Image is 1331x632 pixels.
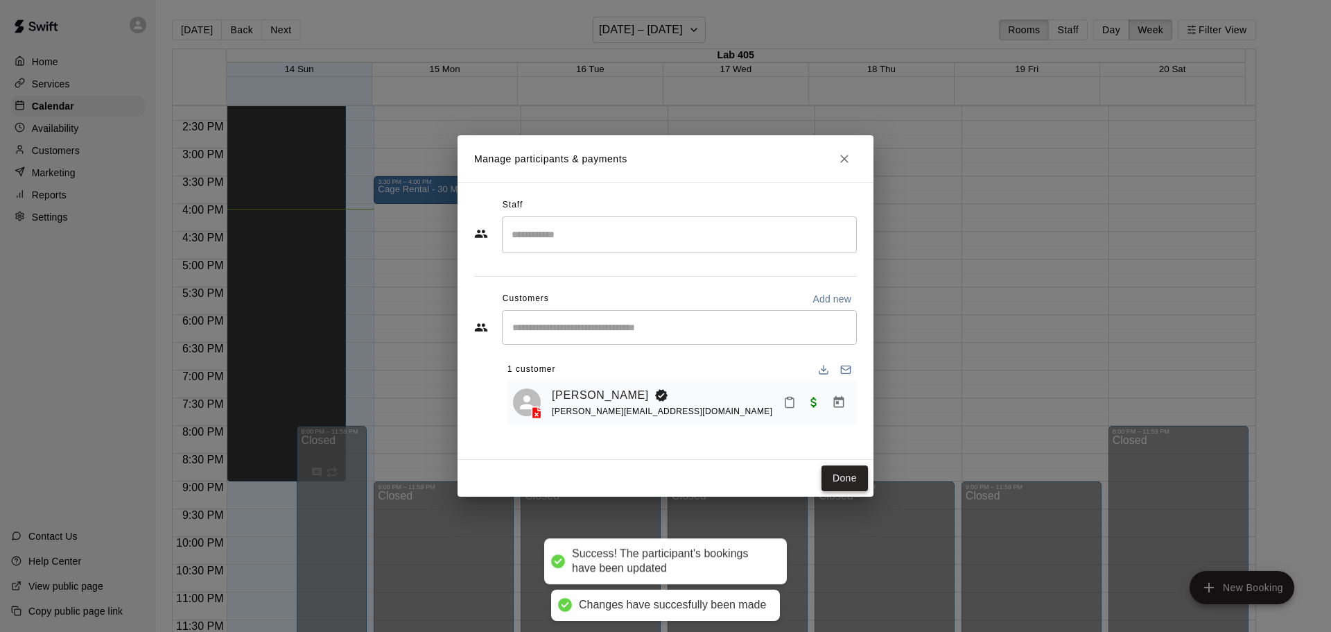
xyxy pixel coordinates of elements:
[826,390,851,415] button: Manage bookings & payment
[832,146,857,171] button: Close
[502,216,857,253] div: Search staff
[503,194,523,216] span: Staff
[474,227,488,241] svg: Staff
[835,359,857,381] button: Email participants
[552,386,649,404] a: [PERSON_NAME]
[513,388,541,416] div: Haley Coates
[474,152,627,166] p: Manage participants & payments
[474,321,488,334] svg: Customers
[812,359,835,381] button: Download list
[503,288,549,310] span: Customers
[502,310,857,345] div: Start typing to search customers...
[579,598,766,613] div: Changes have succesfully been made
[778,391,801,414] button: Mark attendance
[507,359,555,381] span: 1 customer
[654,388,668,402] svg: Booking Owner
[552,407,772,416] span: [PERSON_NAME][EMAIL_ADDRESS][DOMAIN_NAME]
[801,396,826,408] span: Paid with POS (Swift)
[821,466,868,491] button: Done
[572,547,773,577] div: Success! The participant's bookings have been updated
[807,288,857,310] button: Add new
[812,292,851,306] p: Add new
